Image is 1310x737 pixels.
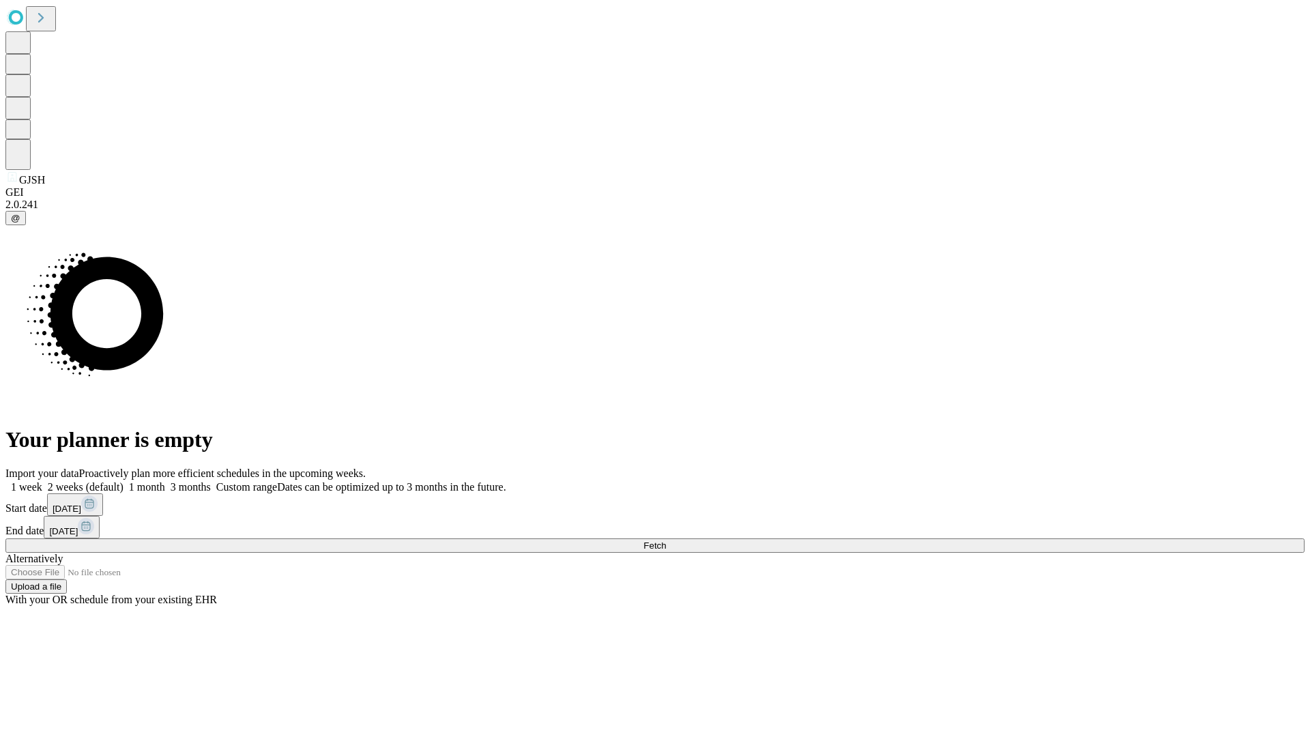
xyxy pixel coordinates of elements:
span: Import your data [5,467,79,479]
span: Fetch [643,540,666,551]
div: GEI [5,186,1305,199]
div: Start date [5,493,1305,516]
button: Upload a file [5,579,67,594]
span: Proactively plan more efficient schedules in the upcoming weeks. [79,467,366,479]
span: 2 weeks (default) [48,481,123,493]
button: [DATE] [47,493,103,516]
button: [DATE] [44,516,100,538]
span: Dates can be optimized up to 3 months in the future. [277,481,506,493]
span: Alternatively [5,553,63,564]
span: [DATE] [53,504,81,514]
span: [DATE] [49,526,78,536]
span: With your OR schedule from your existing EHR [5,594,217,605]
span: Custom range [216,481,277,493]
div: 2.0.241 [5,199,1305,211]
span: GJSH [19,174,45,186]
span: 3 months [171,481,211,493]
span: 1 month [129,481,165,493]
button: Fetch [5,538,1305,553]
span: 1 week [11,481,42,493]
button: @ [5,211,26,225]
div: End date [5,516,1305,538]
h1: Your planner is empty [5,427,1305,452]
span: @ [11,213,20,223]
